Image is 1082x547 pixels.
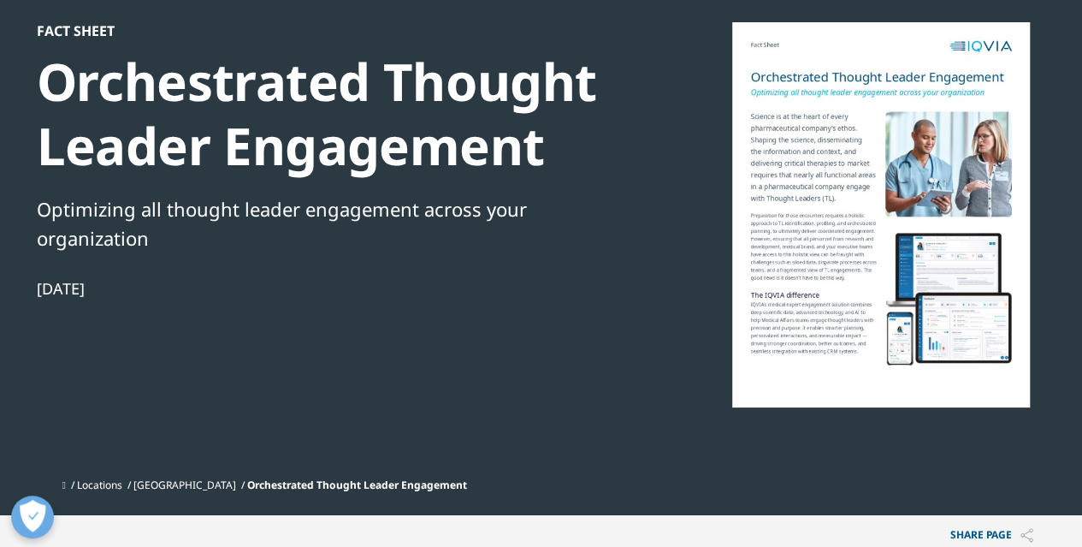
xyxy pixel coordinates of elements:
[37,50,624,178] div: Orchestrated Thought Leader Engagement
[77,478,122,492] a: Locations
[247,478,467,492] span: Orchestrated Thought Leader Engagement
[37,194,624,253] div: Optimizing all thought leader engagement across your organization
[133,478,236,492] a: [GEOGRAPHIC_DATA]
[37,22,624,39] div: Fact Sheet
[37,278,624,299] div: [DATE]
[11,496,54,538] button: Open Preferences
[1020,528,1033,543] img: Share PAGE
